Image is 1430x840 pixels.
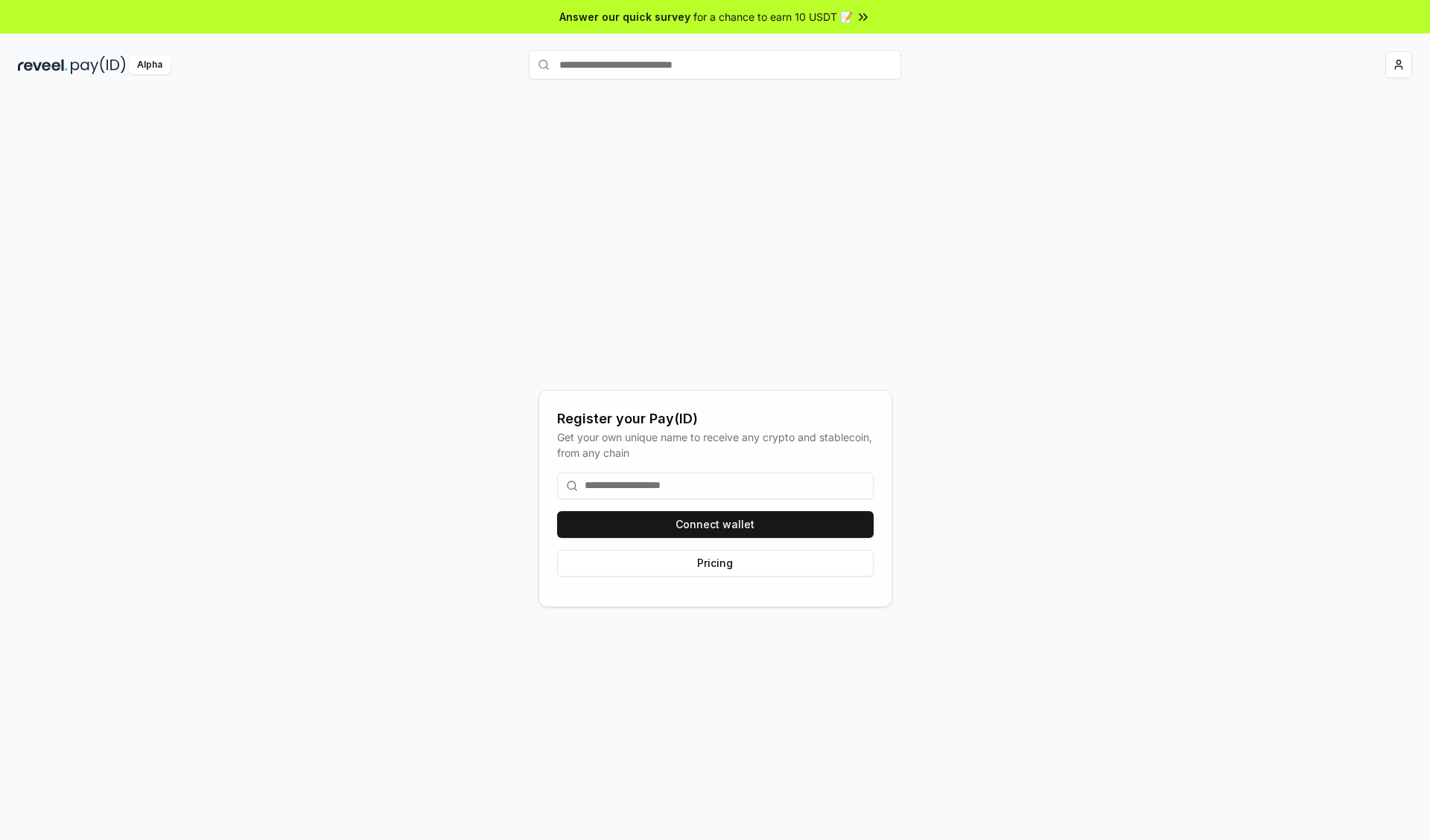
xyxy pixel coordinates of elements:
img: pay_id [71,56,126,74]
div: Register your Pay(ID) [557,408,874,429]
button: Connect wallet [557,511,874,538]
span: Answer our quick survey [559,9,690,25]
span: for a chance to earn 10 USDT 📝 [693,9,853,25]
div: Get your own unique name to receive any crypto and stablecoin, from any chain [557,429,874,461]
img: reveel_dark [18,56,68,74]
div: Alpha [129,56,171,74]
button: Pricing [557,550,874,577]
